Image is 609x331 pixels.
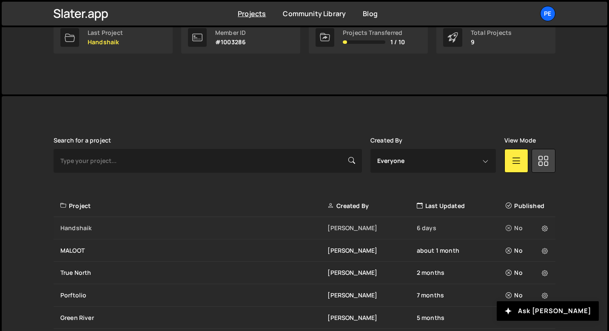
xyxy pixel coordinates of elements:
[471,39,512,46] p: 9
[60,314,327,322] div: Green River
[417,246,506,255] div: about 1 month
[54,137,111,144] label: Search for a project
[60,224,327,232] div: Handshaik
[60,268,327,277] div: True North
[54,149,362,173] input: Type your project...
[327,268,416,277] div: [PERSON_NAME]
[54,21,173,54] a: Last Project Handshaik
[54,284,555,307] a: Porftolio [PERSON_NAME] 7 months No
[540,6,555,21] a: Pe
[506,246,550,255] div: No
[506,268,550,277] div: No
[417,268,506,277] div: 2 months
[497,301,599,321] button: Ask [PERSON_NAME]
[504,137,536,144] label: View Mode
[327,314,416,322] div: [PERSON_NAME]
[417,224,506,232] div: 6 days
[60,202,327,210] div: Project
[343,29,405,36] div: Projects Transferred
[215,29,246,36] div: Member ID
[417,291,506,300] div: 7 months
[54,262,555,284] a: True North [PERSON_NAME] 2 months No
[506,202,550,210] div: Published
[390,39,405,46] span: 1 / 10
[215,39,246,46] p: #1003286
[327,246,416,255] div: [PERSON_NAME]
[238,9,266,18] a: Projects
[54,217,555,240] a: Handshaik [PERSON_NAME] 6 days No
[471,29,512,36] div: Total Projects
[417,202,506,210] div: Last Updated
[283,9,346,18] a: Community Library
[60,246,327,255] div: MALOOT
[327,224,416,232] div: [PERSON_NAME]
[88,39,123,46] p: Handshaik
[88,29,123,36] div: Last Project
[370,137,403,144] label: Created By
[417,314,506,322] div: 5 months
[506,291,550,300] div: No
[60,291,327,300] div: Porftolio
[506,224,550,232] div: No
[327,202,416,210] div: Created By
[327,291,416,300] div: [PERSON_NAME]
[363,9,378,18] a: Blog
[54,240,555,262] a: MALOOT [PERSON_NAME] about 1 month No
[54,307,555,329] a: Green River [PERSON_NAME] 5 months No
